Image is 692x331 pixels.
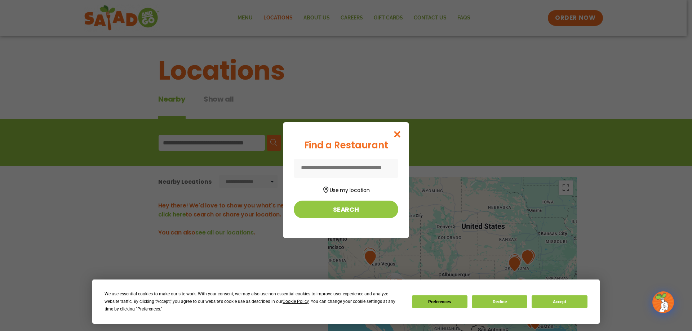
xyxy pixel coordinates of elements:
[412,295,467,308] button: Preferences
[294,184,398,194] button: Use my location
[105,290,403,313] div: We use essential cookies to make our site work. With your consent, we may also use non-essential ...
[92,279,600,324] div: Cookie Consent Prompt
[472,295,527,308] button: Decline
[294,201,398,218] button: Search
[294,138,398,152] div: Find a Restaurant
[283,299,309,304] span: Cookie Policy
[532,295,587,308] button: Accept
[137,307,160,312] span: Preferences
[386,122,409,146] button: Close modal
